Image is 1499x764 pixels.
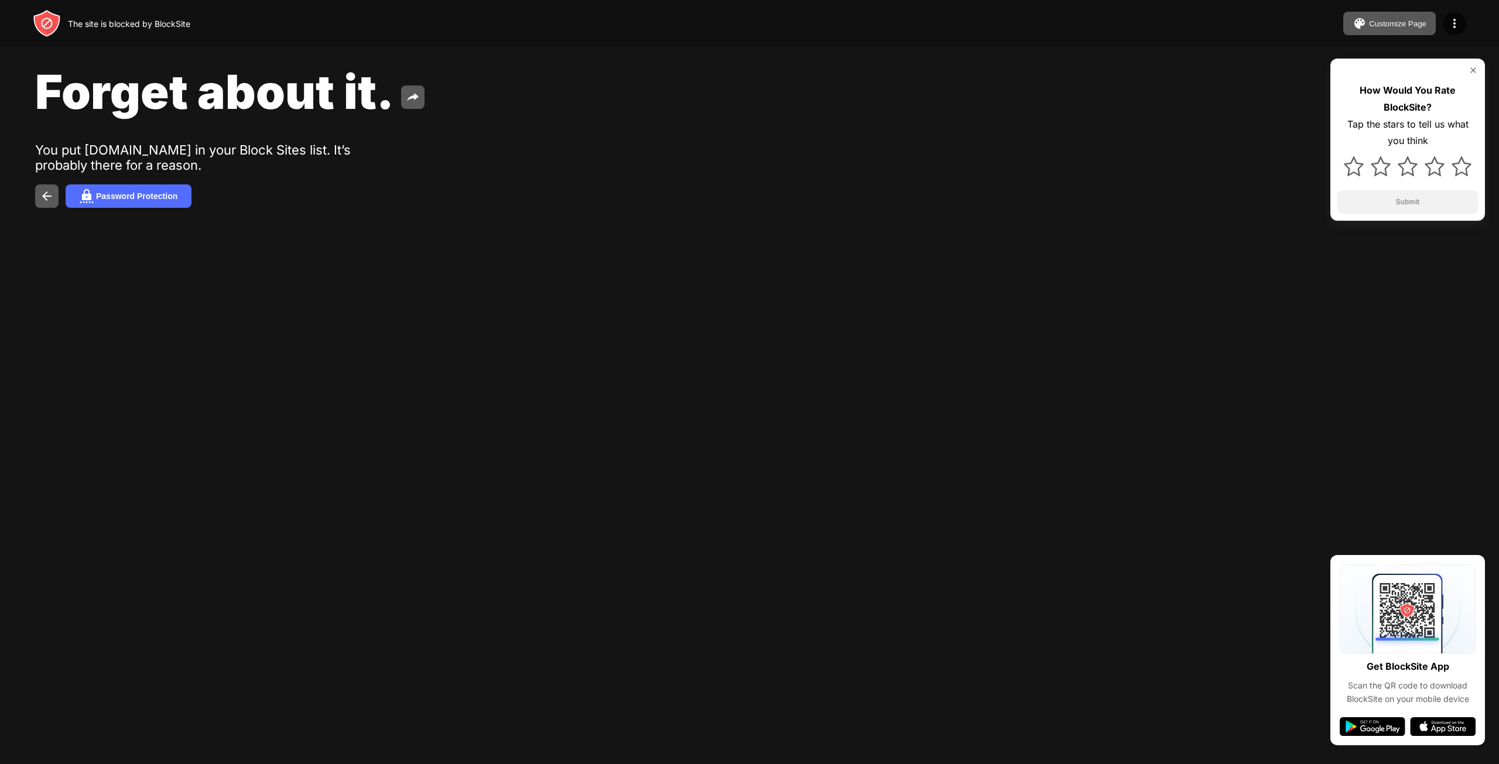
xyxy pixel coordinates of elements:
[1337,116,1478,150] div: Tap the stars to tell us what you think
[1425,156,1445,176] img: star.svg
[1369,19,1426,28] div: Customize Page
[1447,16,1462,30] img: menu-icon.svg
[1452,156,1471,176] img: star.svg
[1337,82,1478,116] div: How Would You Rate BlockSite?
[406,90,420,104] img: share.svg
[1367,658,1449,675] div: Get BlockSite App
[68,19,190,29] div: The site is blocked by BlockSite
[80,189,94,203] img: password.svg
[35,142,397,173] div: You put [DOMAIN_NAME] in your Block Sites list. It’s probably there for a reason.
[1371,156,1391,176] img: star.svg
[40,189,54,203] img: back.svg
[1340,717,1405,736] img: google-play.svg
[1344,156,1364,176] img: star.svg
[1398,156,1418,176] img: star.svg
[1353,16,1367,30] img: pallet.svg
[1340,679,1476,705] div: Scan the QR code to download BlockSite on your mobile device
[35,63,394,120] span: Forget about it.
[96,191,177,201] div: Password Protection
[66,184,191,208] button: Password Protection
[1337,190,1478,214] button: Submit
[1343,12,1436,35] button: Customize Page
[1469,66,1478,75] img: rate-us-close.svg
[1410,717,1476,736] img: app-store.svg
[33,9,61,37] img: header-logo.svg
[1340,564,1476,653] img: qrcode.svg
